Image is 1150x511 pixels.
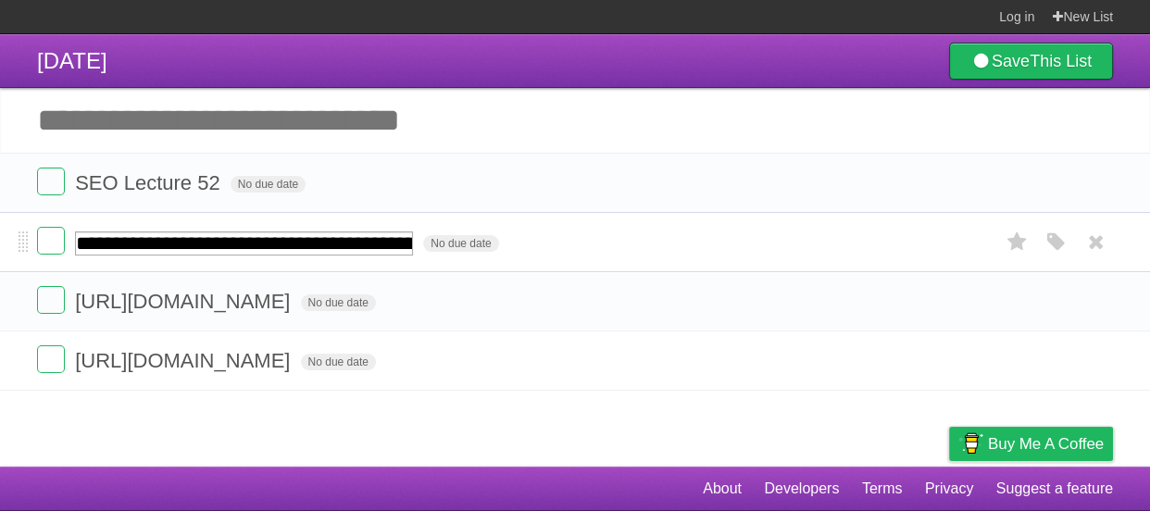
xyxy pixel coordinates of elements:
[988,428,1104,460] span: Buy me a coffee
[949,43,1113,80] a: SaveThis List
[423,235,498,252] span: No due date
[958,428,983,459] img: Buy me a coffee
[75,171,225,194] span: SEO Lecture 52
[37,345,65,373] label: Done
[764,471,839,506] a: Developers
[37,286,65,314] label: Done
[862,471,903,506] a: Terms
[301,354,376,370] span: No due date
[996,471,1113,506] a: Suggest a feature
[75,290,294,313] span: [URL][DOMAIN_NAME]
[75,349,294,372] span: [URL][DOMAIN_NAME]
[37,48,107,73] span: [DATE]
[301,294,376,311] span: No due date
[1030,52,1092,70] b: This List
[37,168,65,195] label: Done
[925,471,973,506] a: Privacy
[949,427,1113,461] a: Buy me a coffee
[231,176,306,193] span: No due date
[1000,227,1035,257] label: Star task
[703,471,742,506] a: About
[37,227,65,255] label: Done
